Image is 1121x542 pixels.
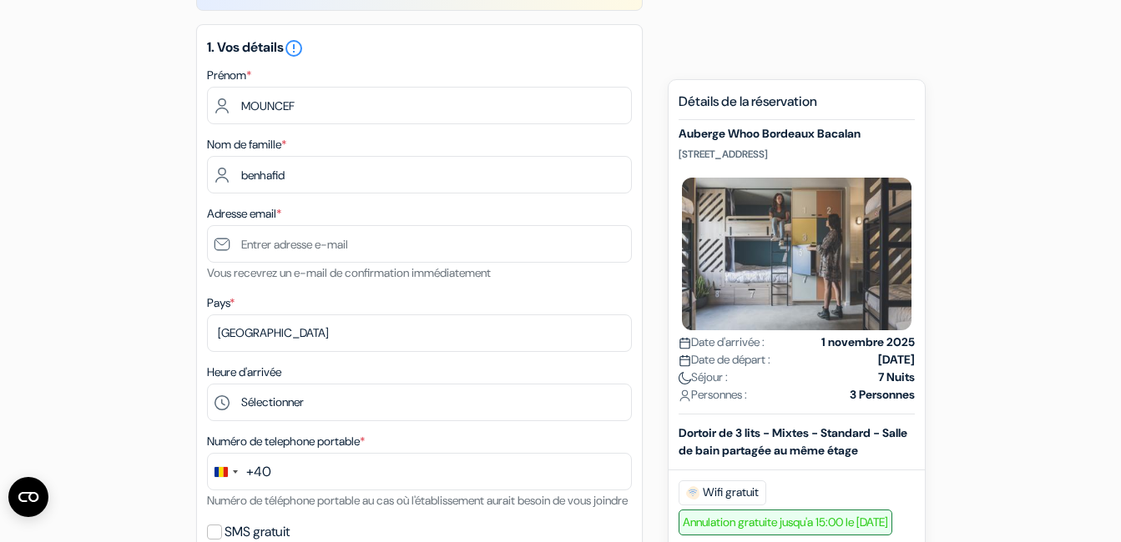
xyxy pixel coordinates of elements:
[207,225,632,263] input: Entrer adresse e-mail
[207,265,491,280] small: Vous recevrez un e-mail de confirmation immédiatement
[686,486,699,499] img: free_wifi.svg
[207,67,251,84] label: Prénom
[679,127,915,141] h5: Auberge Whoo Bordeaux Bacalan
[207,433,365,450] label: Numéro de telephone portable
[679,351,770,369] span: Date de départ :
[679,480,766,505] span: Wifi gratuit
[679,337,691,349] img: calendar.svg
[207,38,632,58] h5: 1. Vos détails
[284,38,304,56] a: error_outline
[207,156,632,193] input: Entrer le nom de famille
[878,351,915,369] strong: [DATE]
[679,386,747,404] span: Personnes :
[850,386,915,404] strong: 3 Personnes
[208,454,271,489] button: Change country, selected Romania (+40)
[679,509,892,535] span: Annulation gratuite jusqu'a 15:00 le [DATE]
[284,38,304,58] i: error_outline
[207,205,281,223] label: Adresse email
[246,462,271,482] div: +40
[207,294,235,312] label: Pays
[8,477,48,517] button: Ouvrir le widget CMP
[679,389,691,402] img: user_icon.svg
[679,369,728,386] span: Séjour :
[679,354,691,367] img: calendar.svg
[679,148,915,161] p: [STREET_ADDRESS]
[679,93,915,120] h5: Détails de la réservation
[821,334,915,351] strong: 1 novembre 2025
[679,334,765,351] span: Date d'arrivée :
[207,493,628,508] small: Numéro de téléphone portable au cas où l'établissement aurait besoin de vous joindre
[679,372,691,384] img: moon.svg
[207,136,286,153] label: Nom de famille
[207,364,281,381] label: Heure d'arrivée
[207,87,632,124] input: Entrez votre prénom
[679,425,907,458] b: Dortoir de 3 lits - Mixtes - Standard - Salle de bain partagée au même étage
[878,369,915,386] strong: 7 Nuits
